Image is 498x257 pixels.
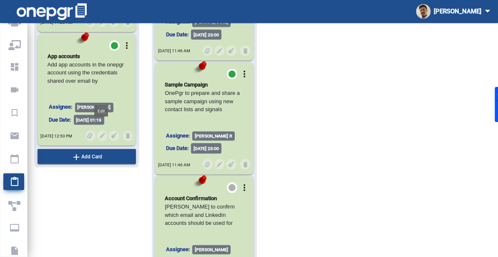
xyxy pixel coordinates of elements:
[8,153,16,165] p: Calendar Events
[8,198,16,211] p: Mind Maps
[3,150,24,167] a: calendar_todayCalendar Events
[192,132,235,141] span: [PERSON_NAME] R
[74,115,104,125] span: [DATE] 01:19
[8,244,16,257] p: Documents
[8,221,16,234] p: Video Library
[158,48,190,54] p: [DATE] 11:46 AM
[71,152,81,162] mat-icon: add
[166,145,189,151] span: Due Date:
[38,149,136,164] button: Add Card
[49,117,71,123] span: Due Date:
[3,81,24,98] a: videocamMeeting Recordings
[40,133,72,139] p: [DATE] 12:50 PM
[191,30,221,40] span: [DATE] 23:00
[481,5,494,17] mat-icon: arrow_drop_down
[165,195,217,201] span: Account Confirmation
[122,41,132,51] mat-icon: more_vert
[8,38,16,50] p: Webinars
[8,176,16,188] p: Boards
[8,61,16,73] p: Meta Rooms
[3,173,24,190] a: content_pasteBoards
[71,154,102,160] span: Add Card
[48,61,126,87] pre: Add app accounts in the onepgr account using the credentials shared over email by [PERSON_NAME]/[...
[165,81,208,88] span: Sample Campaign
[166,246,190,252] span: Assignee:
[166,31,189,38] span: Due Date:
[8,107,16,119] p: Bookmarks
[8,84,16,96] p: Meeting Recordings
[3,219,24,236] a: video_labelVideo Library
[3,104,24,121] a: bookmark_borderBookmarks
[191,143,221,154] span: [DATE] 23:00
[416,4,431,19] img: rajiv-profile.jpeg
[239,69,249,79] mat-icon: more_vert
[8,130,16,142] p: Emails
[3,36,24,52] a: Webinars
[17,3,87,20] img: one-pgr-logo-white.svg
[3,127,24,144] a: emailEmails
[165,89,244,115] pre: OnePgr to prepare and share a sample campaign using new contact lists and signals
[416,4,494,19] div: [PERSON_NAME]
[3,59,24,75] a: dashboardMeta Rooms
[158,162,190,168] p: [DATE] 11:46 AM
[49,104,73,110] span: Assignee:
[166,132,190,139] span: Assignee:
[3,196,24,213] a: Mind Maps
[48,53,80,59] span: App accounts
[239,183,249,193] mat-icon: more_vert
[192,245,231,255] span: [PERSON_NAME]
[75,103,113,112] span: [PERSON_NAME]
[165,203,244,229] pre: [PERSON_NAME] to confirm which email and LinkedIn accounts should be used for outreach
